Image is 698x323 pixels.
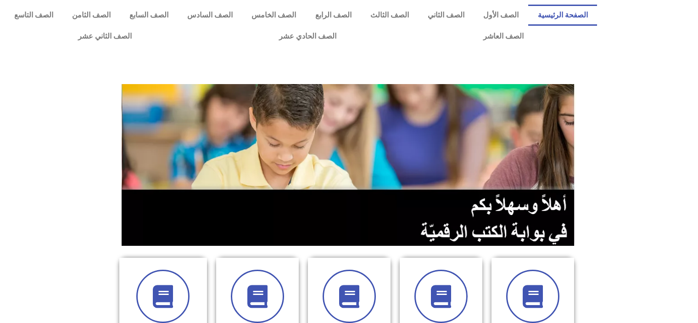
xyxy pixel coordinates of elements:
[242,5,306,26] a: الصف الخامس
[361,5,418,26] a: الصف الثالث
[410,26,597,47] a: الصف العاشر
[120,5,178,26] a: الصف السابع
[5,5,62,26] a: الصف التاسع
[474,5,528,26] a: الصف الأول
[306,5,361,26] a: الصف الرابع
[5,26,205,47] a: الصف الثاني عشر
[178,5,242,26] a: الصف السادس
[205,26,409,47] a: الصف الحادي عشر
[62,5,120,26] a: الصف الثامن
[528,5,597,26] a: الصفحة الرئيسية
[418,5,474,26] a: الصف الثاني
